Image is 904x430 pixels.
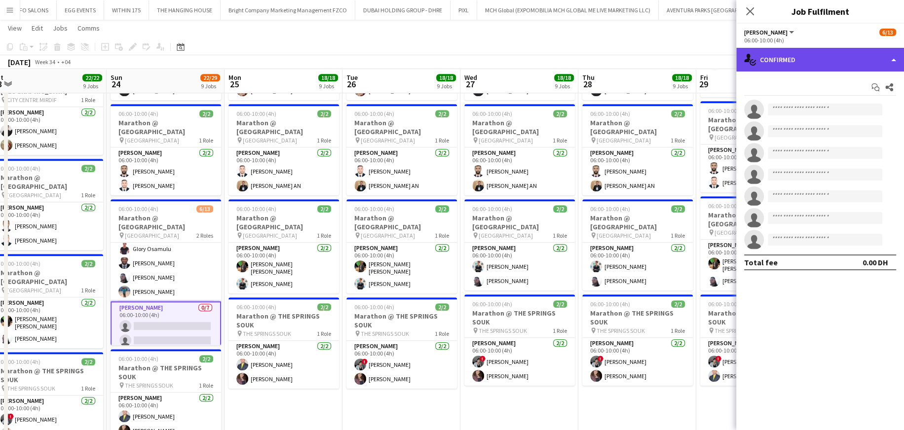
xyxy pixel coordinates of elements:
[236,110,276,117] span: 06:00-10:00 (4h)
[109,78,122,90] span: 24
[228,297,339,389] app-job-card: 06:00-10:00 (4h)2/2Marathon @ THE SPRINGS SOUK THE SPRINGS SOUK1 Role[PERSON_NAME]2/206:00-10:00 ...
[28,22,47,35] a: Edit
[659,0,774,20] button: AVENTURA PARKS [GEOGRAPHIC_DATA]
[7,287,61,294] span: [GEOGRAPHIC_DATA]
[597,232,651,239] span: [GEOGRAPHIC_DATA]
[582,199,693,290] app-job-card: 06:00-10:00 (4h)2/2Marathon @ [GEOGRAPHIC_DATA] [GEOGRAPHIC_DATA]1 Role[PERSON_NAME]2/206:00-10:0...
[61,58,71,66] div: +04
[671,300,685,308] span: 2/2
[118,110,158,117] span: 06:00-10:00 (4h)
[700,240,811,290] app-card-role: [PERSON_NAME]2/206:00-10:00 (4h)[PERSON_NAME] [PERSON_NAME][PERSON_NAME]
[111,214,221,231] h3: Marathon @ [GEOGRAPHIC_DATA]
[700,73,708,82] span: Fri
[74,22,104,35] a: Comms
[361,330,409,337] span: THE SPRINGS SOUK
[699,78,708,90] span: 29
[553,205,567,213] span: 2/2
[464,199,575,290] app-job-card: 06:00-10:00 (4h)2/2Marathon @ [GEOGRAPHIC_DATA] [GEOGRAPHIC_DATA]1 Role[PERSON_NAME]2/206:00-10:0...
[345,78,358,90] span: 26
[33,58,57,66] span: Week 34
[582,294,693,386] app-job-card: 06:00-10:00 (4h)2/2Marathon @ THE SPRINGS SOUK THE SPRINGS SOUK1 Role[PERSON_NAME]2/206:00-10:00 ...
[700,196,811,290] app-job-card: 06:00-10:00 (4h)2/2Marathon @ [GEOGRAPHIC_DATA] [GEOGRAPHIC_DATA]1 Role[PERSON_NAME]2/206:00-10:0...
[111,73,122,82] span: Sun
[8,24,22,33] span: View
[199,110,213,117] span: 2/2
[464,338,575,386] app-card-role: [PERSON_NAME]2/206:00-10:00 (4h)![PERSON_NAME][PERSON_NAME]
[464,214,575,231] h3: Marathon @ [GEOGRAPHIC_DATA]
[553,300,567,308] span: 2/2
[228,341,339,389] app-card-role: [PERSON_NAME]2/206:00-10:00 (4h)[PERSON_NAME][PERSON_NAME]
[598,356,603,361] span: !
[125,382,173,389] span: THE SPRINGS SOUK
[0,165,40,172] span: 06:00-10:00 (4h)
[700,101,811,192] app-job-card: 06:00-10:00 (4h)2/2Marathon @ [GEOGRAPHIC_DATA] [GEOGRAPHIC_DATA]1 Role[PERSON_NAME]2/206:00-10:0...
[0,358,40,365] span: 06:00-10:00 (4h)
[700,294,811,386] app-job-card: 06:00-10:00 (4h)2/2Marathon @ THE SPRINGS SOUK THE SPRINGS SOUK1 Role[PERSON_NAME]2/206:00-10:00 ...
[346,297,457,389] app-job-card: 06:00-10:00 (4h)2/2Marathon @ THE SPRINGS SOUK THE SPRINGS SOUK1 Role[PERSON_NAME]2/206:00-10:00 ...
[228,118,339,136] h3: Marathon @ [GEOGRAPHIC_DATA]
[346,214,457,231] h3: Marathon @ [GEOGRAPHIC_DATA]
[464,118,575,136] h3: Marathon @ [GEOGRAPHIC_DATA]
[228,104,339,195] div: 06:00-10:00 (4h)2/2Marathon @ [GEOGRAPHIC_DATA] [GEOGRAPHIC_DATA]1 Role[PERSON_NAME]2/206:00-10:0...
[597,137,651,144] span: [GEOGRAPHIC_DATA]
[582,214,693,231] h3: Marathon @ [GEOGRAPHIC_DATA]
[228,214,339,231] h3: Marathon @ [GEOGRAPHIC_DATA]
[744,36,896,44] div: 06:00-10:00 (4h)
[7,191,61,199] span: [GEOGRAPHIC_DATA]
[196,232,213,239] span: 2 Roles
[346,73,358,82] span: Tue
[243,330,291,337] span: THE SPRINGS SOUK
[243,137,297,144] span: [GEOGRAPHIC_DATA]
[319,82,338,90] div: 9 Jobs
[700,144,811,192] app-card-role: [PERSON_NAME]2/206:00-10:00 (4h)[PERSON_NAME][PERSON_NAME]
[464,294,575,386] div: 06:00-10:00 (4h)2/2Marathon @ THE SPRINGS SOUK THE SPRINGS SOUK1 Role[PERSON_NAME]2/206:00-10:00 ...
[111,104,221,195] app-job-card: 06:00-10:00 (4h)2/2Marathon @ [GEOGRAPHIC_DATA] [GEOGRAPHIC_DATA]1 Role[PERSON_NAME]2/206:00-10:0...
[81,165,95,172] span: 2/2
[104,0,149,20] button: WITHIN 175
[346,104,457,195] app-job-card: 06:00-10:00 (4h)2/2Marathon @ [GEOGRAPHIC_DATA] [GEOGRAPHIC_DATA]1 Role[PERSON_NAME]2/206:00-10:0...
[228,147,339,195] app-card-role: [PERSON_NAME]2/206:00-10:00 (4h)[PERSON_NAME][PERSON_NAME] AN
[149,0,221,20] button: THE HANGING HOUSE
[118,355,158,362] span: 06:00-10:00 (4h)
[700,309,811,326] h3: Marathon @ THE SPRINGS SOUK
[317,110,331,117] span: 2/2
[81,260,95,267] span: 2/2
[479,327,527,334] span: THE SPRINGS SOUK
[582,338,693,386] app-card-role: [PERSON_NAME]2/206:00-10:00 (4h)![PERSON_NAME][PERSON_NAME]
[715,327,763,334] span: THE SPRINGS SOUK
[736,48,904,72] div: Confirmed
[700,211,811,228] h3: Marathon @ [GEOGRAPHIC_DATA]
[590,110,630,117] span: 06:00-10:00 (4h)
[582,73,595,82] span: Thu
[435,303,449,311] span: 2/2
[671,110,685,117] span: 2/2
[346,147,457,195] app-card-role: [PERSON_NAME]2/206:00-10:00 (4h)[PERSON_NAME][PERSON_NAME] AN
[199,137,213,144] span: 1 Role
[317,303,331,311] span: 2/2
[700,115,811,133] h3: Marathon @ [GEOGRAPHIC_DATA]
[480,356,486,361] span: !
[8,57,31,67] div: [DATE]
[671,137,685,144] span: 1 Role
[672,74,692,81] span: 18/18
[464,104,575,195] div: 06:00-10:00 (4h)2/2Marathon @ [GEOGRAPHIC_DATA] [GEOGRAPHIC_DATA]1 Role[PERSON_NAME]2/206:00-10:0...
[361,232,415,239] span: [GEOGRAPHIC_DATA]
[111,301,221,423] app-card-role: [PERSON_NAME]0/706:00-10:00 (4h)
[236,205,276,213] span: 06:00-10:00 (4h)
[708,107,748,114] span: 06:00-10:00 (4h)
[553,110,567,117] span: 2/2
[582,147,693,195] app-card-role: [PERSON_NAME]2/206:00-10:00 (4h)[PERSON_NAME][PERSON_NAME] AN
[435,205,449,213] span: 2/2
[221,0,355,20] button: Bright Company Marketing Management FZCO
[200,74,220,81] span: 22/29
[553,232,567,239] span: 1 Role
[228,73,241,82] span: Mon
[715,134,769,141] span: [GEOGRAPHIC_DATA]
[111,199,221,345] div: 06:00-10:00 (4h)6/13Marathon @ [GEOGRAPHIC_DATA] [GEOGRAPHIC_DATA]2 Roles[PERSON_NAME]6/606:00-10...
